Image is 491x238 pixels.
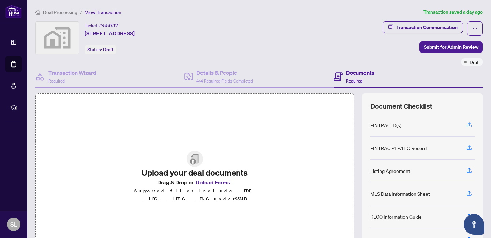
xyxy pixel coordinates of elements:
[85,9,121,15] span: View Transaction
[423,8,483,16] article: Transaction saved a day ago
[424,42,478,53] span: Submit for Admin Review
[36,22,79,54] img: svg%3e
[346,69,374,77] h4: Documents
[85,29,135,38] span: [STREET_ADDRESS]
[103,47,114,53] span: Draft
[370,144,427,152] div: FINTRAC PEP/HIO Record
[187,151,203,167] img: File Upload
[48,69,96,77] h4: Transaction Wizard
[157,178,232,187] span: Drag & Drop or
[196,78,253,84] span: 4/4 Required Fields Completed
[103,23,118,29] span: 55037
[370,121,401,129] div: FINTRAC ID(s)
[370,102,432,111] span: Document Checklist
[346,78,362,84] span: Required
[419,41,483,53] button: Submit for Admin Review
[370,213,422,220] div: RECO Information Guide
[5,5,22,18] img: logo
[129,187,261,203] p: Supported files include .PDF, .JPG, .JPEG, .PNG under 25 MB
[80,8,82,16] li: /
[196,69,253,77] h4: Details & People
[370,190,430,197] div: MLS Data Information Sheet
[464,214,484,235] button: Open asap
[43,9,77,15] span: Deal Processing
[470,58,480,66] span: Draft
[194,178,232,187] button: Upload Forms
[383,21,463,33] button: Transaction Communication
[129,167,261,178] h2: Upload your deal documents
[48,78,65,84] span: Required
[35,10,40,15] span: home
[123,145,266,209] span: File UploadUpload your deal documentsDrag & Drop orUpload FormsSupported files include .PDF, .JPG...
[370,167,410,175] div: Listing Agreement
[85,45,116,54] div: Status:
[85,21,118,29] div: Ticket #:
[473,26,477,31] span: ellipsis
[396,22,458,33] div: Transaction Communication
[10,220,17,229] span: SL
